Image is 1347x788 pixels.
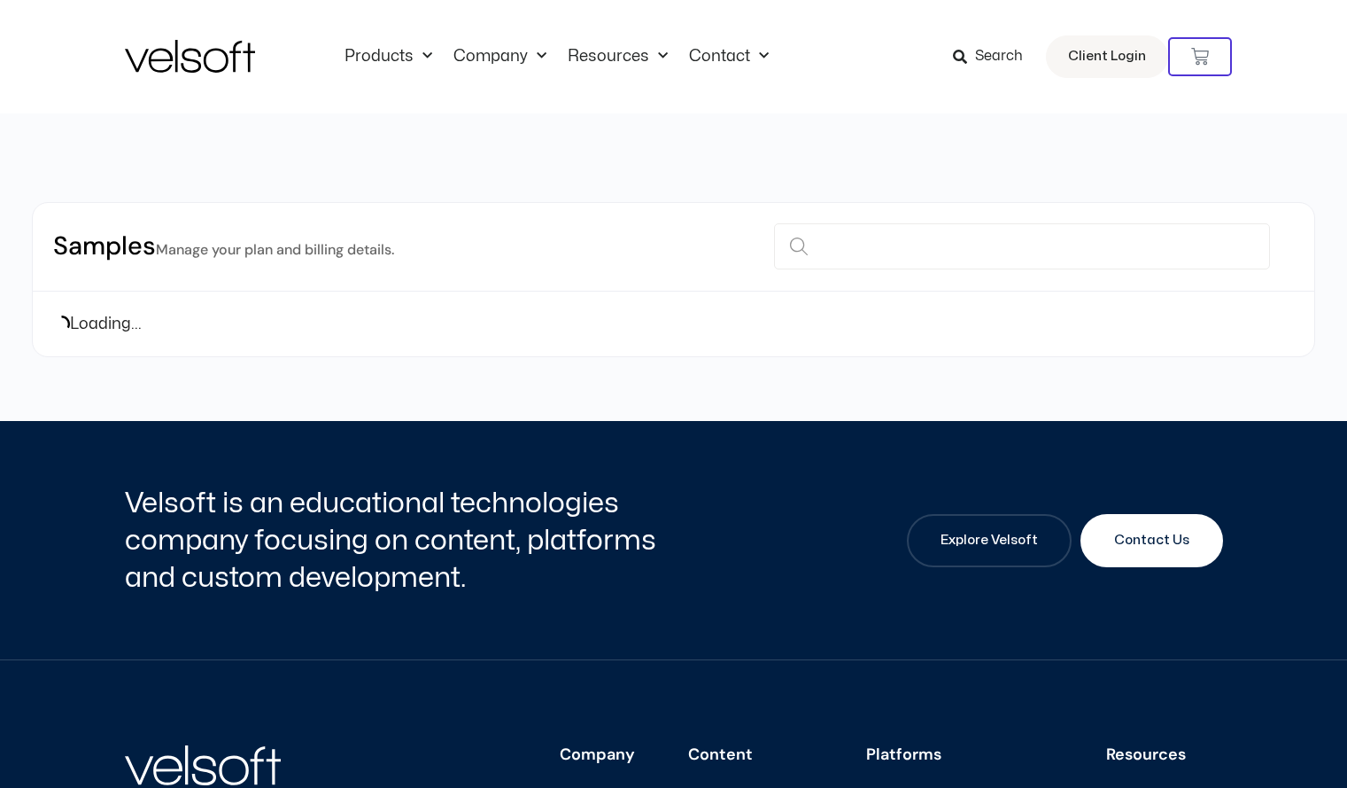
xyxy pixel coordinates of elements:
a: ResourcesMenu Toggle [557,47,678,66]
a: Search [953,42,1035,72]
a: Client Login [1046,35,1168,78]
h2: Samples [53,230,394,264]
h3: Company [560,745,635,765]
a: Contact Us [1080,514,1223,567]
span: Contact Us [1114,530,1189,551]
h3: Platforms [866,745,1053,765]
span: Search [975,45,1023,68]
h3: Content [688,745,813,765]
h2: Velsoft is an educational technologies company focusing on content, platforms and custom developm... [125,485,670,596]
span: Explore Velsoft [941,530,1038,551]
a: Explore Velsoft [907,514,1072,567]
a: CompanyMenu Toggle [443,47,557,66]
small: Manage your plan and billing details. [156,240,394,259]
a: ContactMenu Toggle [678,47,779,66]
span: Client Login [1068,45,1146,68]
nav: Menu [334,47,779,66]
span: Loading... [70,312,142,336]
img: Velsoft Training Materials [125,40,255,73]
h3: Resources [1106,745,1223,765]
a: ProductsMenu Toggle [334,47,443,66]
